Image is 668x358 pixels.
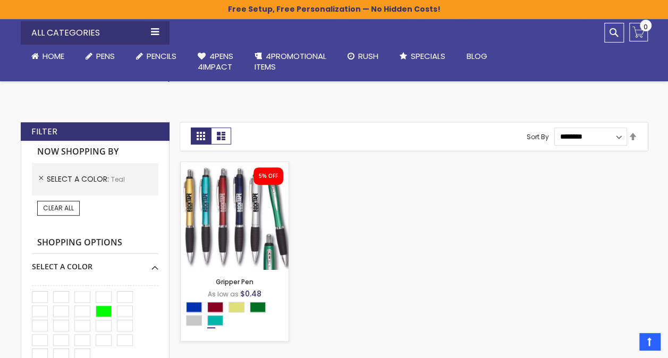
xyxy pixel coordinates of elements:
span: Rush [358,50,378,62]
a: 4PROMOTIONALITEMS [244,45,337,79]
a: Gripper Pen [181,161,289,171]
span: 4PROMOTIONAL ITEMS [255,50,326,72]
strong: Now Shopping by [32,141,158,163]
div: Burgundy [207,302,223,312]
div: Select A Color [32,254,158,272]
span: Teal [111,175,125,184]
div: All Categories [21,21,170,45]
a: Clear All [37,201,80,216]
span: As low as [208,289,239,299]
label: Sort By [527,132,549,141]
div: Gold [229,302,244,312]
strong: Grid [191,127,211,144]
a: 4Pens4impact [187,45,244,79]
img: Gripper Pen [181,162,289,270]
a: Pencils [125,45,187,68]
span: 0 [644,22,648,32]
span: Home [43,50,64,62]
div: 5% OFF [259,173,278,180]
div: Blue [186,302,202,312]
span: Pencils [147,50,176,62]
a: Pens [75,45,125,68]
div: Green [250,302,266,312]
span: Blog [467,50,487,62]
a: Specials [389,45,456,68]
span: Specials [411,50,445,62]
strong: Shopping Options [32,232,158,254]
span: Pens [96,50,115,62]
a: Home [21,45,75,68]
a: 0 [629,23,648,41]
a: Rush [337,45,389,68]
div: Select A Color [186,302,289,328]
div: Teal [207,315,223,326]
span: Clear All [43,203,74,212]
strong: Filter [31,126,57,138]
span: $0.48 [240,288,261,299]
a: Blog [456,45,498,68]
a: Gripper Pen [216,277,253,286]
span: 4Pens 4impact [198,50,233,72]
span: Select A Color [47,174,111,184]
div: Silver [186,315,202,326]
